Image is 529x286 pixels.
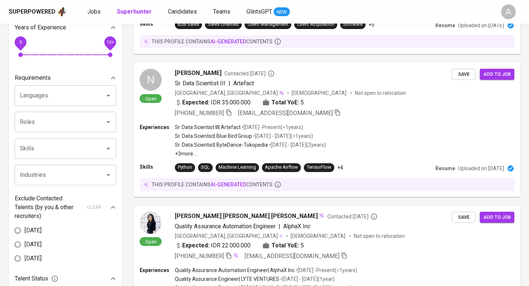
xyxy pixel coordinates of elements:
[175,132,252,140] p: Sr. Data Scientist | Blue Bird Group
[140,69,162,91] div: N
[458,165,504,172] p: Uploaded on [DATE]
[201,164,210,171] div: SQL
[456,213,472,222] span: Save
[15,271,116,286] div: Talent Status
[337,164,343,171] p: +4
[327,213,378,220] span: Contacted [DATE]
[142,239,159,245] span: Open
[355,89,406,97] p: Not open to relocation
[248,21,288,28] div: Client Management
[210,39,246,44] span: AI-generated
[175,80,226,87] span: Sr. Data Scientist III
[134,63,520,197] a: NOpen[PERSON_NAME]Contacted [DATE]Sr. Data Scientist III|Artefact[GEOGRAPHIC_DATA], [GEOGRAPHIC_D...
[140,267,175,274] p: Experiences
[25,226,42,235] span: [DATE]
[140,124,175,131] p: Experiences
[245,253,339,260] span: [EMAIL_ADDRESS][DOMAIN_NAME]
[456,70,472,79] span: Save
[271,241,299,250] b: Total YoE:
[152,38,273,45] p: this profile contains contents
[291,232,346,240] span: [DEMOGRAPHIC_DATA]
[103,170,114,180] button: Open
[175,69,222,78] span: [PERSON_NAME]
[274,8,290,16] span: NEW
[152,181,273,188] p: this profile contains contents
[483,70,511,79] span: Add to job
[224,70,275,77] span: Contacted [DATE]
[57,6,67,17] img: app logo
[117,8,152,15] b: Superhunter
[307,164,331,171] div: TensorFlow
[106,40,114,45] span: 10+
[175,275,279,283] p: Quality Assurance Engineer | LYTE VENTURES
[208,21,239,28] div: Sales Oriented
[103,90,114,101] button: Open
[182,241,209,250] b: Expected:
[480,212,514,223] button: Add to job
[15,71,116,85] div: Requirements
[9,6,67,17] a: Superpoweredapp logo
[246,8,272,15] span: GlintsGPT
[175,110,224,117] span: [PHONE_NUMBER]
[271,98,299,107] b: Total YoE:
[175,124,241,131] p: Sr. Data Scientist III | Artefact
[25,240,42,249] span: [DATE]
[15,74,51,82] p: Requirements
[370,213,378,220] svg: By Batam recruiter
[283,223,310,230] span: AlphaX Inc
[140,212,162,234] img: 41e58975283a6a24b136cbec05c21abf.jpg
[140,20,175,28] p: Skills
[117,7,153,17] a: Superhunter
[15,194,82,221] p: Exclude Contacted Talents (by you & other recruiters)
[87,7,102,17] a: Jobs
[483,213,511,222] span: Add to job
[15,274,58,283] span: Talent Status
[219,164,256,171] div: Machine Learning
[452,69,475,80] button: Save
[168,8,197,15] span: Candidates
[168,7,198,17] a: Candidates
[182,98,209,107] b: Expected:
[175,98,251,107] div: IDR 35.000.000
[25,254,42,263] span: [DATE]
[175,241,251,250] div: IDR 22.000.000
[103,143,114,154] button: Open
[175,267,295,274] p: Quality Assurance Automation Engineer | AlphaX Inc
[278,90,284,96] img: magic_wand.svg
[210,182,246,187] span: AI-generated
[458,22,504,29] p: Uploaded on [DATE]
[278,222,280,231] span: |
[301,241,304,250] span: 5
[103,117,114,127] button: Open
[175,141,268,149] p: Sr. Data Scientist | ByteDance-Tokopedia
[87,8,101,15] span: Jobs
[501,4,516,19] div: A
[178,21,199,28] div: B2B Sales
[15,23,66,32] p: Years of Experience
[246,7,290,17] a: GlintsGPT NEW
[9,8,55,16] div: Superpowered
[178,164,192,171] div: Python
[233,253,239,258] img: magic_wand.svg
[175,232,283,240] div: [GEOGRAPHIC_DATA], [GEOGRAPHIC_DATA]
[238,110,333,117] span: [EMAIL_ADDRESS][DOMAIN_NAME]
[142,96,159,102] span: Open
[15,20,116,35] div: Years of Experience
[252,132,313,140] p: • [DATE] - [DATE] ( <1 years )
[297,21,334,28] div: Client Acquisition
[213,8,230,15] span: Teams
[279,275,335,283] p: • [DATE] - [DATE] ( 1 year )
[175,253,224,260] span: [PHONE_NUMBER]
[343,21,363,28] div: Software
[435,165,455,172] p: Resume
[241,124,303,131] p: • [DATE] - Present ( <1 years )
[175,89,284,97] div: [GEOGRAPHIC_DATA], [GEOGRAPHIC_DATA]
[233,80,254,87] span: Artefact
[292,89,348,97] span: [DEMOGRAPHIC_DATA]
[175,212,318,221] span: [PERSON_NAME] [PERSON_NAME] [PERSON_NAME]
[319,212,324,218] img: magic_wand.svg
[354,232,405,240] p: Not open to relocation
[175,150,326,157] p: +3 more ...
[228,79,230,88] span: |
[452,212,475,223] button: Save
